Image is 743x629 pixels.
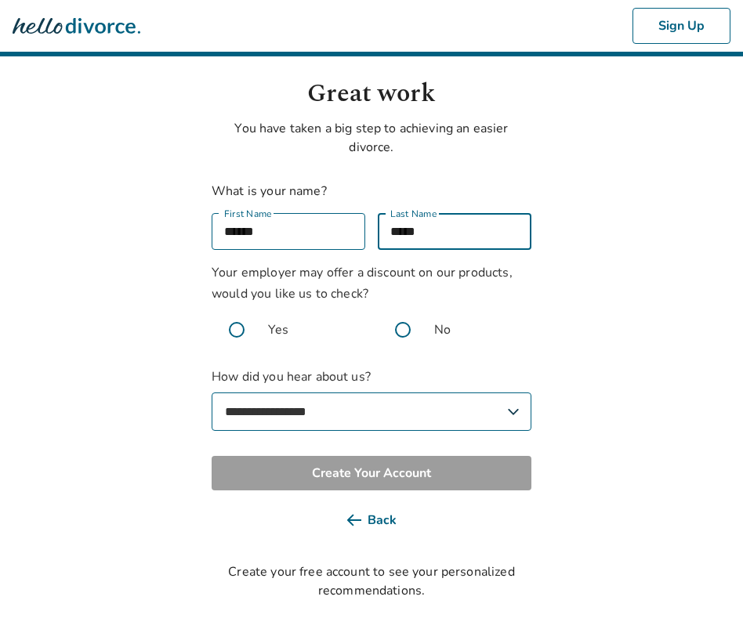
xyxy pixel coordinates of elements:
[212,562,531,600] div: Create your free account to see your personalized recommendations.
[390,206,437,222] label: Last Name
[632,8,730,44] button: Sign Up
[212,119,531,157] p: You have taken a big step to achieving an easier divorce.
[224,206,272,222] label: First Name
[212,392,531,431] select: How did you hear about us?
[665,554,743,629] iframe: Chat Widget
[434,320,451,339] span: No
[212,503,531,537] button: Back
[212,264,513,302] span: Your employer may offer a discount on our products, would you like us to check?
[212,456,531,490] button: Create Your Account
[212,183,327,200] label: What is your name?
[212,75,531,113] h1: Great work
[268,320,288,339] span: Yes
[212,367,531,431] label: How did you hear about us?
